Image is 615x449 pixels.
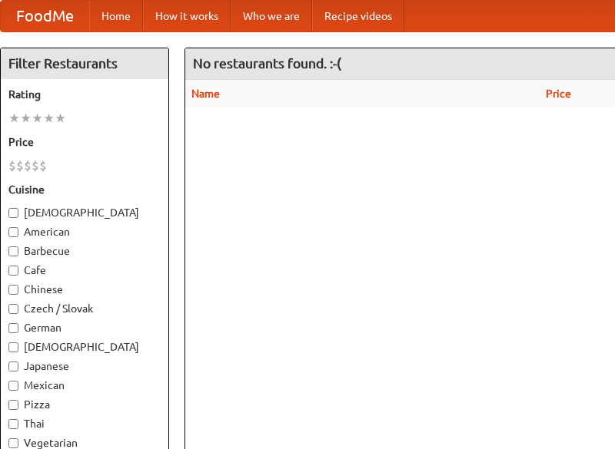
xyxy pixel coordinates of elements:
li: $ [16,157,24,174]
label: Mexican [8,378,161,393]
li: $ [32,157,39,174]
li: $ [8,157,16,174]
label: Cafe [8,262,161,278]
label: [DEMOGRAPHIC_DATA] [8,205,161,220]
a: Price [546,87,571,100]
label: German [8,320,161,335]
input: Vegetarian [8,438,18,448]
label: [DEMOGRAPHIC_DATA] [8,339,161,355]
input: Chinese [8,285,18,295]
label: Thai [8,416,161,431]
h4: Filter Restaurants [1,48,168,79]
label: Barbecue [8,243,161,259]
label: American [8,224,161,239]
li: ★ [32,110,43,127]
input: Japanese [8,362,18,371]
input: American [8,227,18,237]
input: Thai [8,419,18,429]
label: Czech / Slovak [8,301,161,316]
li: ★ [8,110,20,127]
li: $ [39,157,47,174]
input: [DEMOGRAPHIC_DATA] [8,342,18,352]
label: Chinese [8,282,161,297]
li: ★ [43,110,55,127]
input: German [8,323,18,333]
label: Pizza [8,397,161,412]
a: Name [191,87,220,100]
input: Cafe [8,266,18,276]
input: Pizza [8,400,18,410]
li: $ [24,157,32,174]
li: ★ [20,110,32,127]
h5: Cuisine [8,182,161,197]
input: Czech / Slovak [8,304,18,314]
h5: Price [8,134,161,150]
input: Barbecue [8,246,18,256]
a: How it works [143,1,231,31]
li: ★ [55,110,66,127]
label: Japanese [8,358,161,374]
a: FoodMe [1,1,89,31]
a: Who we are [231,1,312,31]
input: Mexican [8,381,18,391]
ng-pluralize: No restaurants found. :-( [193,56,341,71]
a: Home [89,1,143,31]
h5: Rating [8,87,161,102]
a: Recipe videos [312,1,404,31]
input: [DEMOGRAPHIC_DATA] [8,208,18,218]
